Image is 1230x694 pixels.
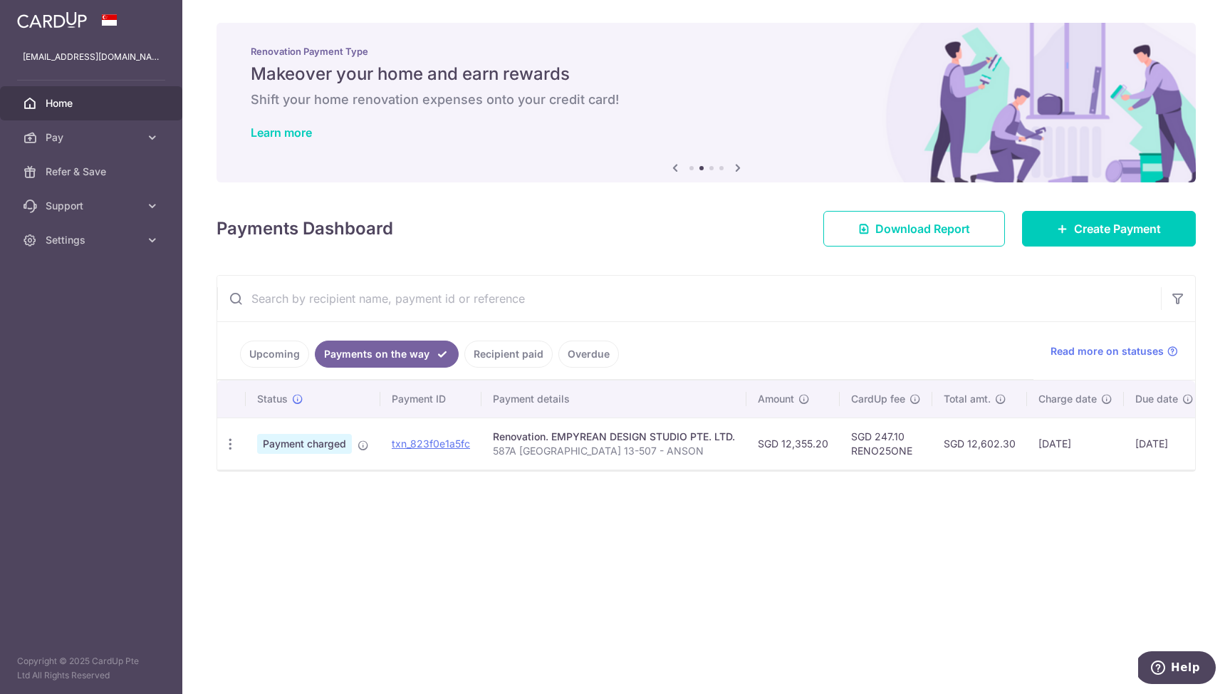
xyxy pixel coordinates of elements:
[1135,392,1178,406] span: Due date
[251,46,1162,57] p: Renovation Payment Type
[758,392,794,406] span: Amount
[240,341,309,368] a: Upcoming
[217,23,1196,182] img: Renovation banner
[251,125,312,140] a: Learn more
[251,63,1162,86] h5: Makeover your home and earn rewards
[840,418,932,470] td: SGD 247.10 RENO25ONE
[46,96,140,110] span: Home
[1027,418,1124,470] td: [DATE]
[251,91,1162,108] h6: Shift your home renovation expenses onto your credit card!
[392,437,470,450] a: txn_823f0e1a5fc
[46,233,140,247] span: Settings
[1051,344,1178,358] a: Read more on statuses
[851,392,905,406] span: CardUp fee
[46,199,140,213] span: Support
[46,130,140,145] span: Pay
[944,392,991,406] span: Total amt.
[558,341,619,368] a: Overdue
[1074,220,1161,237] span: Create Payment
[823,211,1005,247] a: Download Report
[493,430,735,444] div: Renovation. EMPYREAN DESIGN STUDIO PTE. LTD.
[257,392,288,406] span: Status
[1038,392,1097,406] span: Charge date
[932,418,1027,470] td: SGD 12,602.30
[315,341,459,368] a: Payments on the way
[1051,344,1164,358] span: Read more on statuses
[746,418,840,470] td: SGD 12,355.20
[1022,211,1196,247] a: Create Payment
[493,444,735,458] p: 587A [GEOGRAPHIC_DATA] 13-507 - ANSON
[875,220,970,237] span: Download Report
[217,216,393,242] h4: Payments Dashboard
[46,165,140,179] span: Refer & Save
[257,434,352,454] span: Payment charged
[481,380,746,418] th: Payment details
[464,341,553,368] a: Recipient paid
[1138,651,1216,687] iframe: Opens a widget where you can find more information
[17,11,87,29] img: CardUp
[23,50,160,64] p: [EMAIL_ADDRESS][DOMAIN_NAME]
[380,380,481,418] th: Payment ID
[1124,418,1205,470] td: [DATE]
[217,276,1161,321] input: Search by recipient name, payment id or reference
